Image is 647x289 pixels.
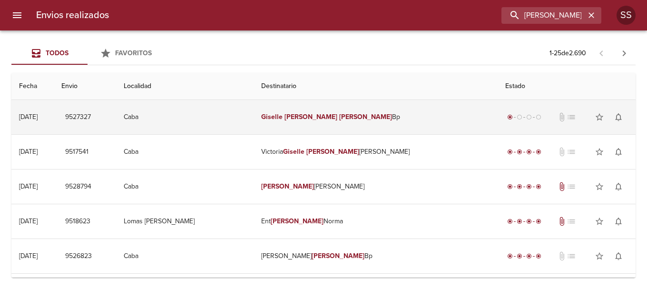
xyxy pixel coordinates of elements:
span: radio_button_checked [536,253,541,259]
span: Tiene documentos adjuntos [557,217,567,226]
button: 9527327 [61,109,95,126]
button: Agregar a favoritos [590,247,609,266]
span: radio_button_checked [526,149,532,155]
div: [DATE] [19,182,38,190]
span: notifications_none [614,147,623,157]
button: 9526823 [61,248,96,265]
div: SS [617,6,636,25]
td: [PERSON_NAME] Bp [254,239,498,273]
span: Tiene documentos adjuntos [557,182,567,191]
span: No tiene documentos adjuntos [557,112,567,122]
span: No tiene pedido asociado [567,147,576,157]
span: No tiene pedido asociado [567,217,576,226]
td: Caba [116,100,254,134]
button: 9518623 [61,213,94,230]
span: notifications_none [614,251,623,261]
input: buscar [501,7,585,24]
th: Envio [54,73,116,100]
span: No tiene pedido asociado [567,251,576,261]
div: Entregado [505,251,543,261]
em: [PERSON_NAME] [339,113,392,121]
span: radio_button_unchecked [536,114,541,120]
span: radio_button_checked [517,149,522,155]
span: notifications_none [614,217,623,226]
em: Giselle [283,148,304,156]
span: star_border [595,217,604,226]
span: radio_button_checked [507,219,513,224]
span: radio_button_checked [526,184,532,189]
th: Localidad [116,73,254,100]
em: [PERSON_NAME] [312,252,364,260]
th: Destinatario [254,73,498,100]
span: radio_button_unchecked [526,114,532,120]
div: [DATE] [19,148,38,156]
button: Agregar a favoritos [590,108,609,127]
span: 9527327 [65,111,91,123]
em: Giselle [261,113,283,121]
div: Entregado [505,182,543,191]
div: Entregado [505,147,543,157]
span: radio_button_checked [526,253,532,259]
span: No tiene pedido asociado [567,182,576,191]
span: radio_button_checked [507,149,513,155]
td: Bp [254,100,498,134]
div: [DATE] [19,252,38,260]
span: Pagina siguiente [613,42,636,65]
span: 9518623 [65,216,90,228]
th: Fecha [11,73,54,100]
h6: Envios realizados [36,8,109,23]
em: [PERSON_NAME] [261,182,314,190]
span: Todos [46,49,69,57]
button: Agregar a favoritos [590,177,609,196]
div: [DATE] [19,217,38,225]
em: [PERSON_NAME] [284,113,337,121]
span: notifications_none [614,182,623,191]
button: Activar notificaciones [609,142,628,161]
span: star_border [595,182,604,191]
span: 9526823 [65,250,92,262]
div: Abrir información de usuario [617,6,636,25]
span: star_border [595,112,604,122]
span: No tiene documentos adjuntos [557,251,567,261]
span: radio_button_unchecked [517,114,522,120]
span: radio_button_checked [507,114,513,120]
span: 9528794 [65,181,91,193]
em: [PERSON_NAME] [271,217,323,225]
button: Agregar a favoritos [590,142,609,161]
span: radio_button_checked [536,149,541,155]
td: Lomas [PERSON_NAME] [116,204,254,239]
span: radio_button_checked [517,219,522,224]
span: No tiene documentos adjuntos [557,147,567,157]
button: Activar notificaciones [609,247,628,266]
span: radio_button_checked [517,253,522,259]
span: radio_button_checked [536,184,541,189]
div: Entregado [505,217,543,226]
em: [PERSON_NAME] [306,148,359,156]
div: [DATE] [19,113,38,121]
button: 9517541 [61,143,92,161]
th: Estado [498,73,636,100]
span: radio_button_checked [507,253,513,259]
button: menu [6,4,29,27]
td: Caba [116,135,254,169]
button: Agregar a favoritos [590,212,609,231]
span: radio_button_checked [507,184,513,189]
td: [PERSON_NAME] [254,169,498,204]
span: Favoritos [115,49,152,57]
td: Caba [116,169,254,204]
span: radio_button_checked [517,184,522,189]
button: 9528794 [61,178,95,196]
button: Activar notificaciones [609,177,628,196]
button: Activar notificaciones [609,212,628,231]
div: Tabs Envios [11,42,164,65]
span: star_border [595,251,604,261]
span: radio_button_checked [536,219,541,224]
td: Victoria [PERSON_NAME] [254,135,498,169]
span: No tiene pedido asociado [567,112,576,122]
span: Pagina anterior [590,48,613,58]
p: 1 - 25 de 2.690 [549,49,586,58]
span: 9517541 [65,146,88,158]
td: Ent Norma [254,204,498,239]
span: radio_button_checked [526,219,532,224]
button: Activar notificaciones [609,108,628,127]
